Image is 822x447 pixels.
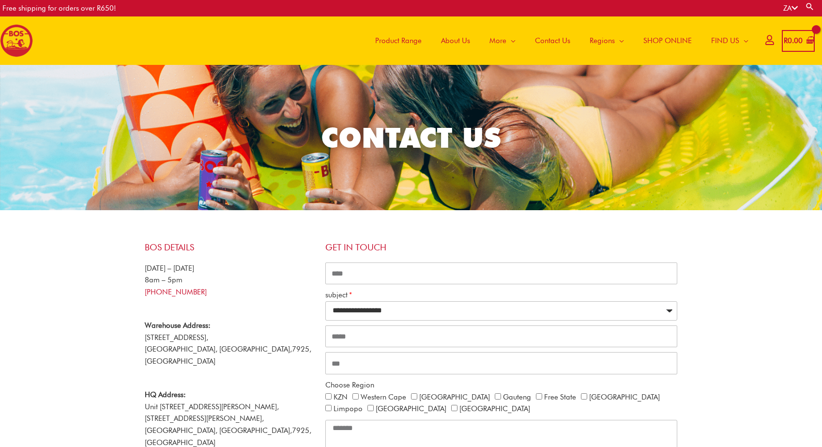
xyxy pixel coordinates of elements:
span: Product Range [375,26,422,55]
a: More [480,16,525,65]
span: About Us [441,26,470,55]
h4: Get in touch [325,242,677,253]
span: Unit [STREET_ADDRESS][PERSON_NAME], [145,390,279,411]
span: Regions [590,26,615,55]
a: Search button [805,2,815,11]
label: Limpopo [334,404,363,413]
nav: Site Navigation [358,16,758,65]
h2: CONTACT US [141,120,682,155]
label: [GEOGRAPHIC_DATA] [589,393,660,401]
span: 8am – 5pm [145,276,183,284]
span: Contact Us [535,26,570,55]
a: About Us [431,16,480,65]
span: [STREET_ADDRESS], [145,333,208,342]
a: [PHONE_NUMBER] [145,288,207,296]
label: [GEOGRAPHIC_DATA] [459,404,530,413]
a: Contact Us [525,16,580,65]
span: SHOP ONLINE [643,26,692,55]
label: Gauteng [503,393,531,401]
span: [GEOGRAPHIC_DATA], [GEOGRAPHIC_DATA], [145,426,292,435]
span: [STREET_ADDRESS][PERSON_NAME], [145,414,264,423]
label: subject [325,289,352,301]
label: Free State [544,393,576,401]
strong: Warehouse Address: [145,321,211,330]
label: KZN [334,393,348,401]
h4: BOS Details [145,242,316,253]
bdi: 0.00 [784,36,803,45]
strong: HQ Address: [145,390,186,399]
span: More [489,26,506,55]
a: SHOP ONLINE [634,16,701,65]
label: [GEOGRAPHIC_DATA] [419,393,490,401]
label: Choose Region [325,379,374,391]
a: ZA [783,4,798,13]
a: View Shopping Cart, empty [782,30,815,52]
span: [DATE] – [DATE] [145,264,194,273]
span: [GEOGRAPHIC_DATA], [GEOGRAPHIC_DATA], [145,345,292,354]
label: [GEOGRAPHIC_DATA] [376,404,446,413]
label: Western Cape [361,393,406,401]
span: FIND US [711,26,739,55]
a: Regions [580,16,634,65]
span: R [784,36,788,45]
a: Product Range [365,16,431,65]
